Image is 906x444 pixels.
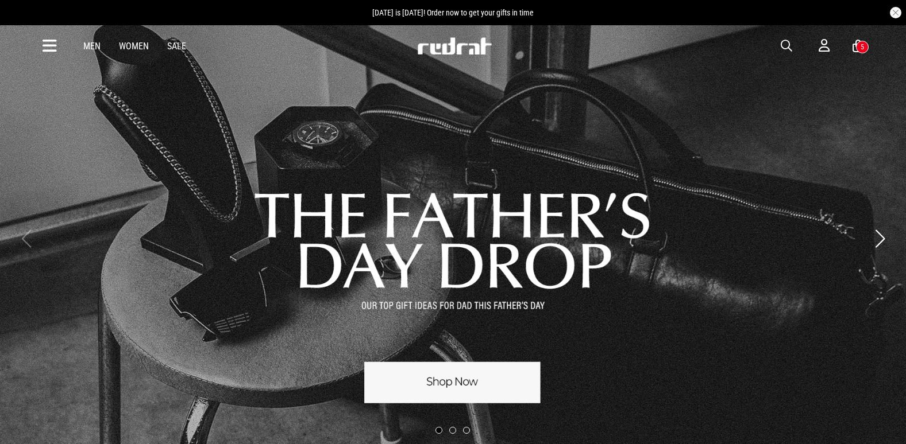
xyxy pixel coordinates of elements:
[853,40,863,52] a: 5
[872,226,888,251] button: Next slide
[861,43,864,51] div: 5
[167,41,186,52] a: Sale
[372,8,534,17] span: [DATE] is [DATE]! Order now to get your gifts in time
[119,41,149,52] a: Women
[417,37,492,54] img: Redrat logo
[18,226,34,251] button: Previous slide
[83,41,101,52] a: Men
